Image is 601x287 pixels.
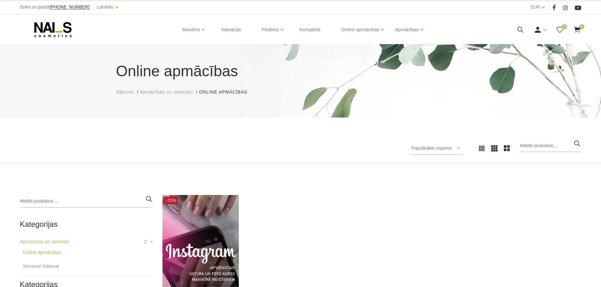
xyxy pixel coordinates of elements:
span: [PHONE_NUMBER] [50,4,90,9]
a: Komplekti [295,14,326,45]
a: Apmācības un semināri [140,89,193,95]
span: 2 [144,238,147,245]
a: 0 [556,26,564,34]
span: -72% [164,197,178,204]
span: Populārākie vispirms [411,146,452,151]
a: Apmācības [395,17,419,42]
span: 0 [579,24,584,29]
span: Apmācības un semināri [140,89,193,95]
a: Pedikīrs [262,17,279,42]
div: Zvani un pasūti [20,3,90,11]
a: Latviešu [97,3,114,11]
a: Manikīrs [182,17,200,42]
a: Apmācības un semināri [20,238,69,245]
h1: Online apmācības [116,60,485,83]
span: | [548,3,549,11]
a: 0 [573,26,581,34]
a: Sākums [116,89,134,95]
input: Meklēt produktus ... [520,140,581,152]
input: Meklēt produktus ... [20,195,153,208]
a: [PHONE_NUMBER] [50,5,90,9]
span: Sākums [116,89,134,95]
span: 0 [562,24,567,29]
a: + [150,238,153,245]
h2: Kategorijas [20,220,153,228]
li: Online apmācības [199,89,254,95]
a: Semināri klātienē [23,262,59,270]
a: Online apmācības [341,17,379,42]
a: Online apmācības [23,249,61,256]
a: EUR [531,3,540,11]
span: | [93,3,94,11]
a: Vaksācija [216,14,246,45]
